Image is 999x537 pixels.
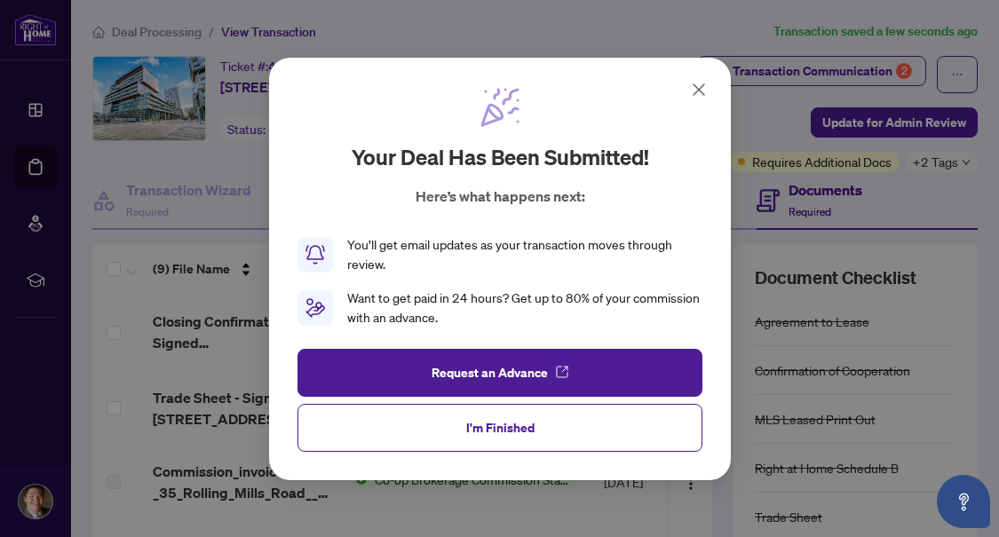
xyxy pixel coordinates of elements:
[431,358,547,386] span: Request an Advance
[415,186,584,207] p: Here’s what happens next:
[937,475,990,528] button: Open asap
[351,143,648,171] h2: Your deal has been submitted!
[465,413,534,441] span: I'm Finished
[297,348,702,396] button: Request an Advance
[347,235,702,274] div: You’ll get email updates as your transaction moves through review.
[347,288,702,328] div: Want to get paid in 24 hours? Get up to 80% of your commission with an advance.
[297,403,702,451] button: I'm Finished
